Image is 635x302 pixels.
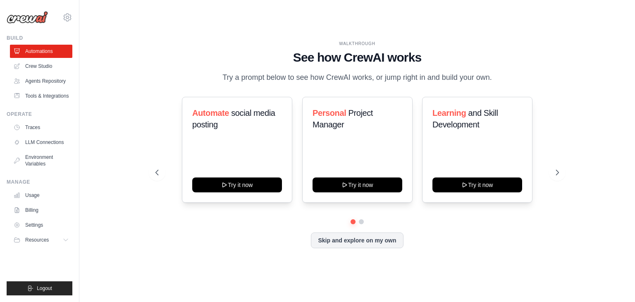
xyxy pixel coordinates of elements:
[10,218,72,232] a: Settings
[432,177,522,192] button: Try it now
[155,50,559,65] h1: See how CrewAI works
[37,285,52,292] span: Logout
[10,60,72,73] a: Crew Studio
[192,108,229,117] span: Automate
[10,74,72,88] a: Agents Repository
[7,111,72,117] div: Operate
[7,179,72,185] div: Manage
[10,136,72,149] a: LLM Connections
[10,204,72,217] a: Billing
[432,108,466,117] span: Learning
[313,177,402,192] button: Try it now
[25,237,49,243] span: Resources
[218,72,496,84] p: Try a prompt below to see how CrewAI works, or jump right in and build your own.
[10,189,72,202] a: Usage
[313,108,346,117] span: Personal
[10,121,72,134] a: Traces
[7,11,48,24] img: Logo
[10,233,72,247] button: Resources
[311,232,403,248] button: Skip and explore on my own
[10,45,72,58] a: Automations
[155,41,559,47] div: WALKTHROUGH
[7,281,72,295] button: Logout
[10,151,72,170] a: Environment Variables
[10,89,72,103] a: Tools & Integrations
[192,177,282,192] button: Try it now
[7,35,72,41] div: Build
[192,108,275,129] span: social media posting
[313,108,373,129] span: Project Manager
